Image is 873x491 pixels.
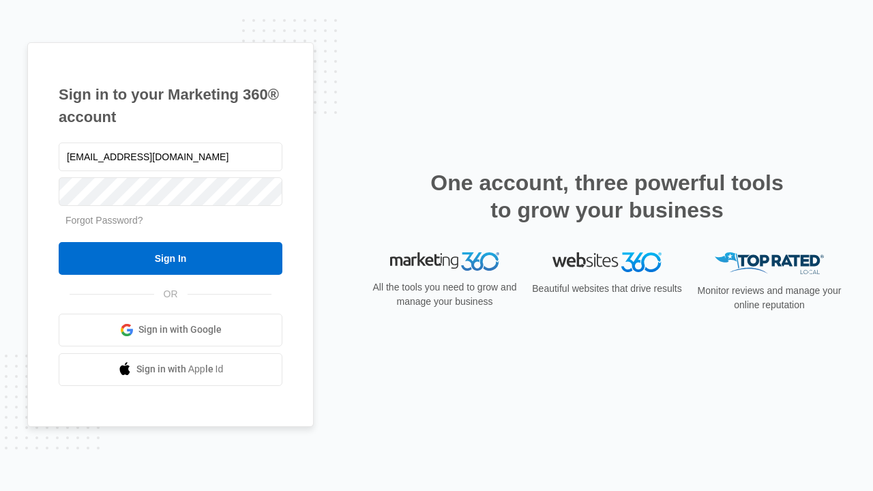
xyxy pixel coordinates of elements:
[138,323,222,337] span: Sign in with Google
[552,252,662,272] img: Websites 360
[390,252,499,271] img: Marketing 360
[136,362,224,376] span: Sign in with Apple Id
[59,353,282,386] a: Sign in with Apple Id
[59,314,282,346] a: Sign in with Google
[154,287,188,301] span: OR
[715,252,824,275] img: Top Rated Local
[693,284,846,312] p: Monitor reviews and manage your online reputation
[59,242,282,275] input: Sign In
[59,83,282,128] h1: Sign in to your Marketing 360® account
[59,143,282,171] input: Email
[65,215,143,226] a: Forgot Password?
[531,282,683,296] p: Beautiful websites that drive results
[426,169,788,224] h2: One account, three powerful tools to grow your business
[368,280,521,309] p: All the tools you need to grow and manage your business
